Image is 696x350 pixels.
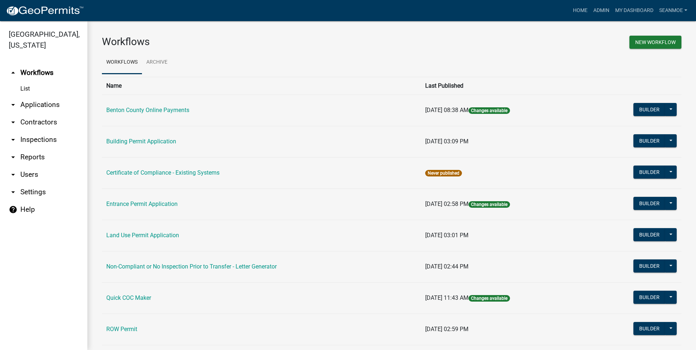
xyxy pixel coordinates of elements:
[102,51,142,74] a: Workflows
[421,77,588,95] th: Last Published
[106,138,176,145] a: Building Permit Application
[9,153,17,162] i: arrow_drop_down
[425,232,468,239] span: [DATE] 03:01 PM
[656,4,690,17] a: SeanMoe
[633,166,665,179] button: Builder
[468,107,510,114] span: Changes available
[142,51,172,74] a: Archive
[468,201,510,208] span: Changes available
[106,107,189,114] a: Benton County Online Payments
[9,205,17,214] i: help
[102,36,386,48] h3: Workflows
[633,197,665,210] button: Builder
[633,291,665,304] button: Builder
[612,4,656,17] a: My Dashboard
[633,322,665,335] button: Builder
[9,100,17,109] i: arrow_drop_down
[9,135,17,144] i: arrow_drop_down
[633,134,665,147] button: Builder
[425,294,468,301] span: [DATE] 11:43 AM
[425,263,468,270] span: [DATE] 02:44 PM
[106,232,179,239] a: Land Use Permit Application
[9,118,17,127] i: arrow_drop_down
[106,200,178,207] a: Entrance Permit Application
[106,294,151,301] a: Quick COC Maker
[106,169,220,176] a: Certificate of Compliance - Existing Systems
[102,77,421,95] th: Name
[590,4,612,17] a: Admin
[9,188,17,196] i: arrow_drop_down
[425,200,468,207] span: [DATE] 02:58 PM
[633,228,665,241] button: Builder
[425,326,468,333] span: [DATE] 02:59 PM
[425,138,468,145] span: [DATE] 03:09 PM
[425,107,468,114] span: [DATE] 08:38 AM
[468,295,510,302] span: Changes available
[633,103,665,116] button: Builder
[9,170,17,179] i: arrow_drop_down
[425,170,462,176] span: Never published
[9,68,17,77] i: arrow_drop_up
[633,259,665,273] button: Builder
[629,36,681,49] button: New Workflow
[570,4,590,17] a: Home
[106,263,277,270] a: Non-Compliant or No Inspection Prior to Transfer - Letter Generator
[106,326,137,333] a: ROW Permit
